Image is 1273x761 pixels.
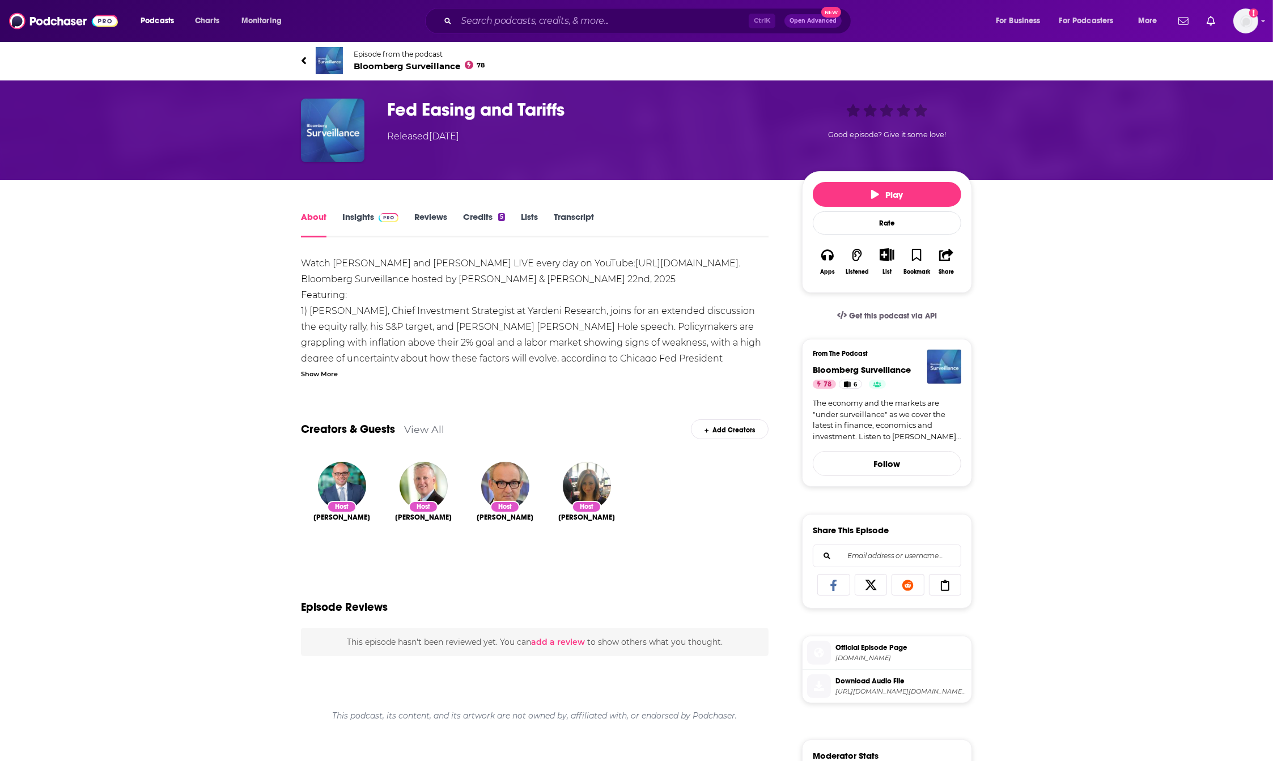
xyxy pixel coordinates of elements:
[872,241,902,282] div: Show More ButtonList
[436,8,862,34] div: Search podcasts, credits, & more...
[813,182,961,207] button: Play
[903,269,930,275] div: Bookmark
[1233,8,1258,33] button: Show profile menu
[988,12,1055,30] button: open menu
[481,462,529,510] img: Tom Keene
[813,398,961,442] a: The economy and the markets are "under surveillance" as we cover the latest in finance, economics...
[342,211,398,237] a: InsightsPodchaser Pro
[635,258,739,269] a: [URL][DOMAIN_NAME]
[301,256,769,605] div: Watch [PERSON_NAME] and [PERSON_NAME] LIVE every day on YouTube: . Bloomberg Surveillance hosted ...
[133,12,189,30] button: open menu
[822,545,952,567] input: Email address or username...
[835,676,967,686] span: Download Audio File
[301,600,388,614] h3: Episode Reviews
[882,268,892,275] div: List
[824,379,831,390] span: 78
[1138,13,1157,29] span: More
[835,687,967,696] span: https://podtrac.com/pts/redirect.mp3/tracking.swap.fm/track/UVBrz8bN8aM2Xe47PEPu/traffic.omny.fm/...
[821,7,842,18] span: New
[188,12,226,30] a: Charts
[929,574,962,596] a: Copy Link
[554,211,594,237] a: Transcript
[813,750,879,761] h3: Moderator Stats
[927,350,961,384] img: Bloomberg Surveillance
[521,211,538,237] a: Lists
[839,380,862,389] a: 6
[813,525,889,535] h3: Share This Episode
[1052,12,1130,30] button: open menu
[784,14,842,28] button: Open AdvancedNew
[842,241,872,282] button: Listened
[387,130,459,143] div: Released [DATE]
[195,13,219,29] span: Charts
[813,241,842,282] button: Apps
[807,641,967,665] a: Official Episode Page[DOMAIN_NAME]
[354,61,485,71] span: Bloomberg Surveillance
[477,63,485,68] span: 78
[855,574,888,596] a: Share on X/Twitter
[820,269,835,275] div: Apps
[835,654,967,662] span: omny.fm
[387,99,784,121] h1: Fed Easing and Tariffs
[813,364,911,375] a: Bloomberg Surveillance
[563,462,611,510] img: Lisa Abramowicz
[813,211,961,235] div: Rate
[301,211,326,237] a: About
[141,13,174,29] span: Podcasts
[1233,8,1258,33] img: User Profile
[813,545,961,567] div: Search followers
[313,513,370,522] a: Jonathan Ferro
[234,12,296,30] button: open menu
[807,674,967,698] a: Download Audio File[URL][DOMAIN_NAME][DOMAIN_NAME][DOMAIN_NAME]
[813,380,836,389] a: 78
[1202,11,1220,31] a: Show notifications dropdown
[828,302,946,330] a: Get this podcast via API
[490,501,520,513] div: Host
[790,18,837,24] span: Open Advanced
[327,501,357,513] div: Host
[318,462,366,510] img: Jonathan Ferro
[813,451,961,476] button: Follow
[813,350,952,358] h3: From The Podcast
[828,130,946,139] span: Good episode? Give it some love!
[939,269,954,275] div: Share
[849,311,937,321] span: Get this podcast via API
[932,241,961,282] button: Share
[996,13,1041,29] span: For Business
[379,213,398,222] img: Podchaser Pro
[414,211,447,237] a: Reviews
[835,643,967,653] span: Official Episode Page
[354,50,485,58] span: Episode from the podcast
[316,47,343,74] img: Bloomberg Surveillance
[463,211,505,237] a: Credits5
[875,248,898,261] button: Show More Button
[817,574,850,596] a: Share on Facebook
[477,513,533,522] span: [PERSON_NAME]
[313,513,370,522] span: [PERSON_NAME]
[531,636,585,648] button: add a review
[301,47,972,74] a: Bloomberg SurveillanceEpisode from the podcastBloomberg Surveillance78
[892,574,924,596] a: Share on Reddit
[404,423,444,435] a: View All
[9,10,118,32] img: Podchaser - Follow, Share and Rate Podcasts
[498,213,505,221] div: 5
[1130,12,1172,30] button: open menu
[846,269,869,275] div: Listened
[902,241,931,282] button: Bookmark
[301,422,395,436] a: Creators & Guests
[558,513,615,522] span: [PERSON_NAME]
[400,462,448,510] img: Paul Sweeney
[572,501,601,513] div: Host
[558,513,615,522] a: Lisa Abramowicz
[409,501,438,513] div: Host
[1059,13,1114,29] span: For Podcasters
[301,99,364,162] img: Fed Easing and Tariffs
[395,513,452,522] a: Paul Sweeney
